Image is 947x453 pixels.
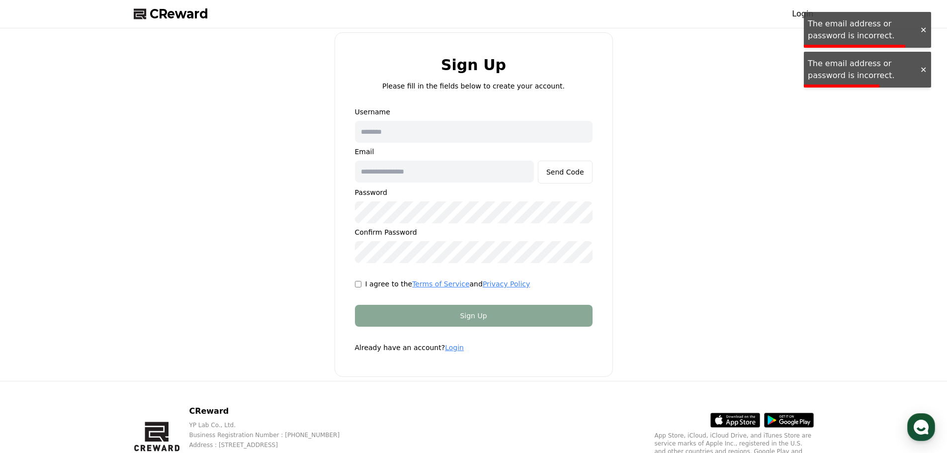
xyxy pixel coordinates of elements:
[538,161,593,183] button: Send Code
[355,107,593,117] p: Username
[147,330,172,338] span: Settings
[25,330,43,338] span: Home
[382,81,565,91] p: Please fill in the fields below to create your account.
[355,227,593,237] p: Confirm Password
[355,343,593,353] p: Already have an account?
[83,331,112,339] span: Messages
[189,421,355,429] p: YP Lab Co., Ltd.
[445,344,464,352] a: Login
[441,57,506,73] h2: Sign Up
[134,6,208,22] a: CReward
[375,311,573,321] div: Sign Up
[189,441,355,449] p: Address : [STREET_ADDRESS]
[483,280,530,288] a: Privacy Policy
[412,280,469,288] a: Terms of Service
[66,315,128,340] a: Messages
[128,315,191,340] a: Settings
[355,147,593,157] p: Email
[3,315,66,340] a: Home
[365,279,530,289] p: I agree to the and
[189,405,355,417] p: CReward
[546,167,584,177] div: Send Code
[792,8,813,20] a: Login
[189,431,355,439] p: Business Registration Number : [PHONE_NUMBER]
[355,187,593,197] p: Password
[150,6,208,22] span: CReward
[355,305,593,327] button: Sign Up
